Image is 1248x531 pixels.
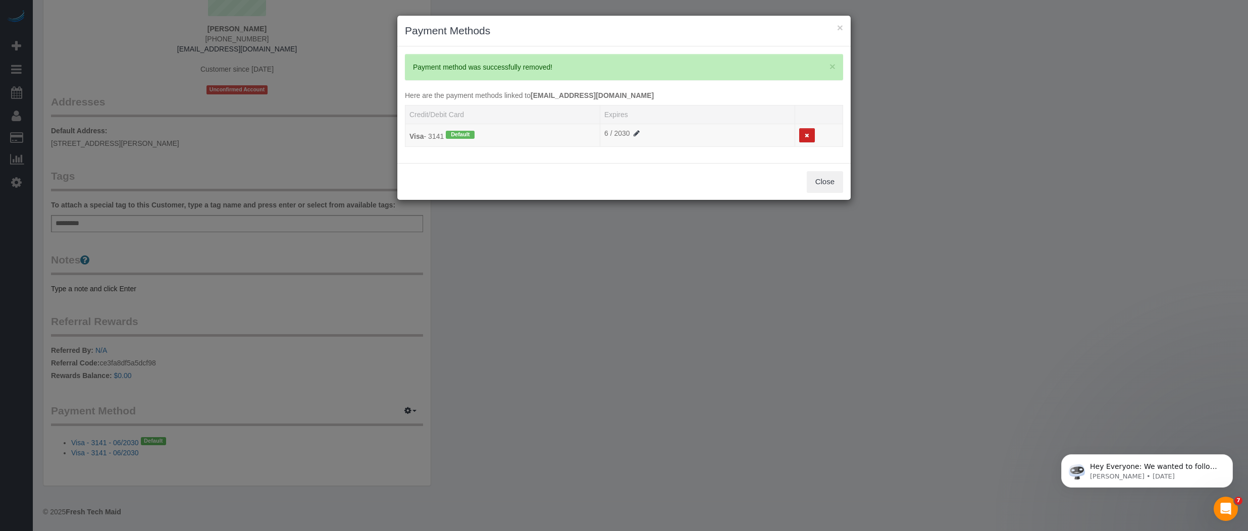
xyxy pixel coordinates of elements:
[405,105,600,124] th: Credit/Debit Card
[409,132,424,140] strong: Visa
[1234,497,1242,505] span: 7
[405,23,843,38] h3: Payment Methods
[829,61,836,72] span: ×
[1046,433,1248,504] iframe: Intercom notifications message
[405,124,600,147] td: Credit/Debit Card
[446,131,475,139] span: Default
[807,171,843,192] button: Close
[600,124,795,147] td: Expired
[600,105,795,124] th: Expires
[405,90,843,100] p: Here are the payment methods linked to
[413,62,825,72] p: Payment method was successfully removed!
[1214,497,1238,521] iframe: Intercom live chat
[837,22,843,33] button: ×
[44,29,173,138] span: Hey Everyone: We wanted to follow up and let you know we have been closely monitoring the account...
[829,61,836,72] button: Close
[531,91,654,99] strong: [EMAIL_ADDRESS][DOMAIN_NAME]
[604,129,641,137] span: 6 / 2030
[44,39,174,48] p: Message from Ellie, sent 2d ago
[397,16,851,200] sui-modal: Payment Methods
